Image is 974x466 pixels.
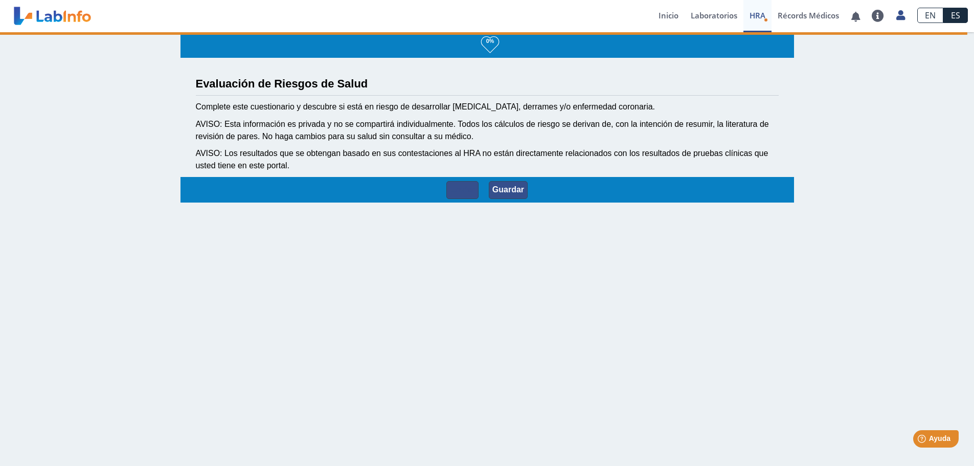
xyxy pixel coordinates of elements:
[196,101,779,113] div: Complete este cuestionario y descubre si está en riesgo de desarrollar [MEDICAL_DATA], derrames y...
[943,8,968,23] a: ES
[196,147,779,172] div: AVISO: Los resultados que se obtengan basado en sus contestaciones al HRA no están directamente r...
[489,181,528,199] button: Guardar
[446,181,479,199] button: Enviar
[917,8,943,23] a: EN
[481,35,499,48] h3: 0%
[196,77,779,90] h3: Evaluación de Riesgos de Salud
[750,10,765,20] span: HRA
[883,426,963,455] iframe: Help widget launcher
[196,118,779,143] div: AVISO: Esta información es privada y no se compartirá individualmente. Todos los cálculos de ries...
